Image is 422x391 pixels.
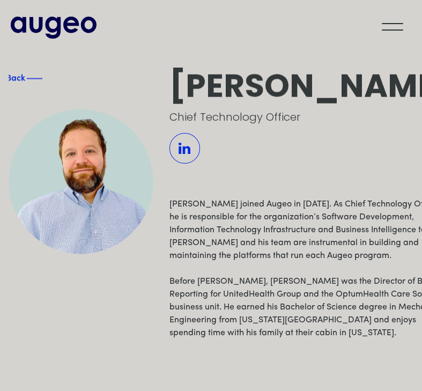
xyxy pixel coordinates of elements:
[11,17,97,38] a: home
[6,70,25,83] div: Back
[374,15,411,39] div: menu
[169,133,200,164] img: LinkedIn Icon
[9,72,54,84] a: Blue text arrowBackBlue decorative line
[26,72,42,85] img: Blue decorative line
[11,17,97,38] img: Augeo's full logo in midnight blue.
